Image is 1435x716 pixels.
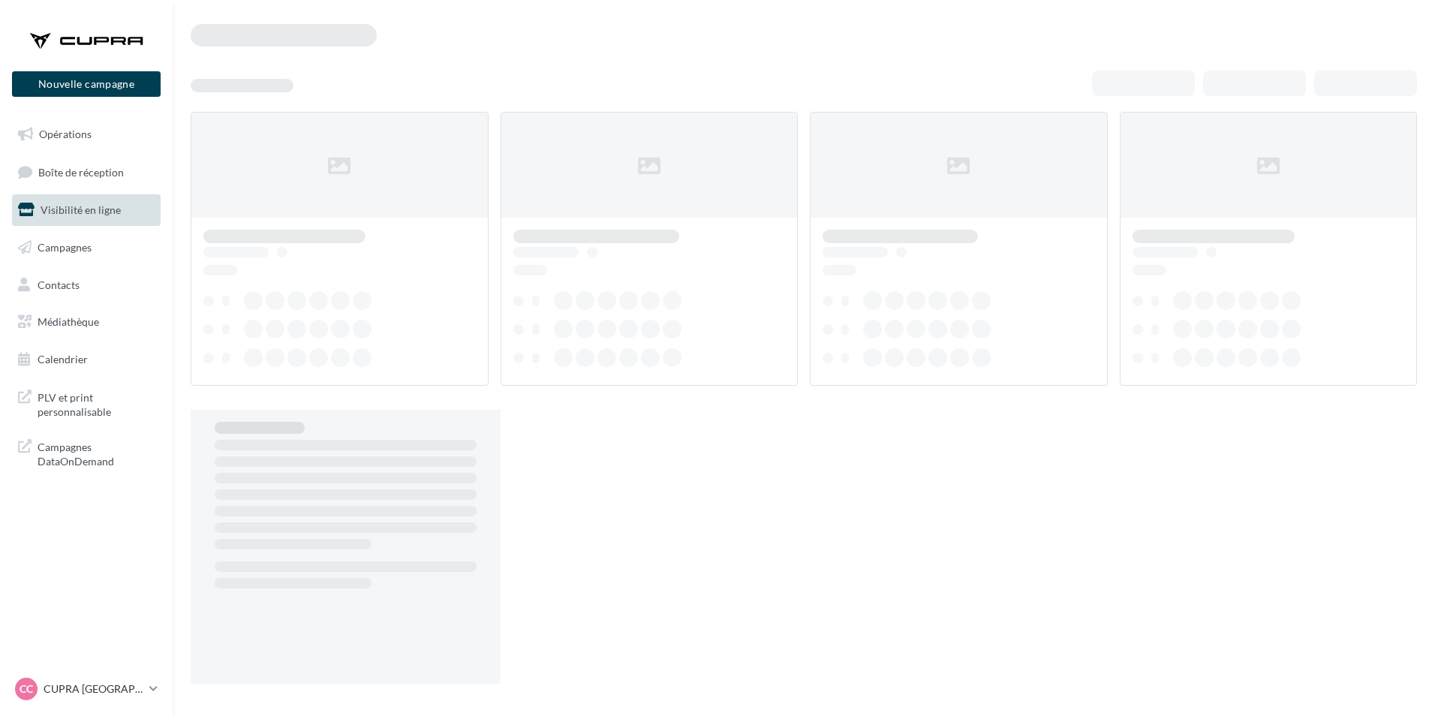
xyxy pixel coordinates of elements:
span: Médiathèque [38,315,99,328]
a: Contacts [9,269,164,301]
span: Visibilité en ligne [41,203,121,216]
a: Opérations [9,119,164,150]
button: Nouvelle campagne [12,71,161,97]
a: Campagnes [9,232,164,263]
a: Boîte de réception [9,156,164,188]
span: Campagnes DataOnDemand [38,437,155,469]
p: CUPRA [GEOGRAPHIC_DATA] [44,681,143,696]
a: Campagnes DataOnDemand [9,431,164,475]
span: PLV et print personnalisable [38,387,155,420]
a: Médiathèque [9,306,164,338]
a: Visibilité en ligne [9,194,164,226]
span: Calendrier [38,353,88,366]
span: Campagnes [38,241,92,254]
span: Boîte de réception [38,165,124,178]
span: Contacts [38,278,80,290]
a: CC CUPRA [GEOGRAPHIC_DATA] [12,675,161,703]
a: PLV et print personnalisable [9,381,164,426]
span: Opérations [39,128,92,140]
span: CC [20,681,33,696]
a: Calendrier [9,344,164,375]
